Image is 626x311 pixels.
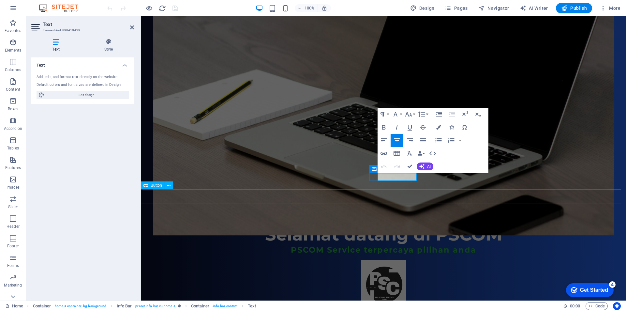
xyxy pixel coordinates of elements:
[378,160,390,173] button: Undo (Ctrl+Z)
[7,263,19,268] p: Forms
[37,74,129,80] div: Add, edit, and format text directly on the website.
[18,7,46,13] div: Get Started
[158,5,166,12] i: Reload page
[158,4,166,12] button: reload
[556,3,592,13] button: Publish
[417,134,429,147] button: Align Justify
[83,39,134,52] h4: Style
[391,147,403,160] button: Insert Table
[445,5,468,11] span: Pages
[117,302,132,310] span: Click to select. Double-click to edit
[404,134,416,147] button: Align Right
[410,5,435,11] span: Design
[561,5,587,11] span: Publish
[31,57,134,69] h4: Text
[295,4,318,12] button: 100%
[408,3,437,13] div: Design (Ctrl+Alt+Y)
[33,302,51,310] span: Click to select. Double-click to edit
[432,134,445,147] button: Unordered List
[8,204,18,210] p: Slider
[212,302,238,310] span: . info-bar-content
[445,134,457,147] button: Ordered List
[563,302,580,310] h6: Session time
[37,91,129,99] button: Edit design
[7,243,19,249] p: Footer
[5,67,21,72] p: Columns
[446,108,458,121] button: Decrease Indent
[408,3,437,13] button: Design
[586,302,608,310] button: Code
[33,302,256,310] nav: breadcrumb
[457,134,463,147] button: Ordered List
[248,302,256,310] span: Click to select. Double-click to edit
[574,303,575,308] span: :
[378,134,390,147] button: Align Left
[47,1,53,8] div: 4
[191,302,209,310] span: Click to select. Double-click to edit
[37,82,129,88] div: Default colors and font sizes are defined in Design.
[134,302,175,310] span: . preset-info-bar-v3-home-4
[613,302,621,310] button: Usercentrics
[472,108,484,121] button: Subscript
[478,5,509,11] span: Navigator
[417,147,426,160] button: Data Bindings
[442,3,470,13] button: Pages
[378,108,390,121] button: Paragraph Format
[458,121,471,134] button: Special Characters
[4,283,22,288] p: Marketing
[391,160,403,173] button: Redo (Ctrl+Shift+Z)
[476,3,512,13] button: Navigator
[417,121,429,134] button: Strikethrough
[520,5,548,11] span: AI Writer
[7,146,19,151] p: Tables
[151,183,162,187] span: Button
[391,121,403,134] button: Italic (Ctrl+I)
[46,91,127,99] span: Edit design
[53,302,106,310] span: . home-4-container .bg-background
[417,163,433,170] button: AI
[5,48,22,53] p: Elements
[43,27,121,33] h3: Element #ed-898410439
[570,302,580,310] span: 00 00
[321,5,327,11] i: On resize automatically adjust zoom level to fit chosen device.
[589,302,605,310] span: Code
[305,4,315,12] h6: 100%
[432,121,445,134] button: Colors
[7,224,20,229] p: Header
[37,4,86,12] img: Editor Logo
[5,28,21,33] p: Favorites
[404,121,416,134] button: Underline (Ctrl+U)
[378,121,390,134] button: Bold (Ctrl+B)
[178,304,181,308] i: This element is a customizable preset
[517,3,551,13] button: AI Writer
[597,3,623,13] button: More
[391,108,403,121] button: Font Family
[427,164,431,168] span: AI
[4,126,22,131] p: Accordion
[5,165,21,170] p: Features
[426,147,439,160] button: HTML
[600,5,620,11] span: More
[8,106,19,112] p: Boxes
[391,134,403,147] button: Align Center
[43,22,134,27] h2: Text
[5,302,23,310] a: Click to cancel selection. Double-click to open Pages
[31,39,83,52] h4: Text
[404,108,416,121] button: Font Size
[7,185,20,190] p: Images
[433,108,445,121] button: Increase Indent
[6,87,20,92] p: Content
[417,108,429,121] button: Line Height
[459,108,471,121] button: Superscript
[145,4,153,12] button: Click here to leave preview mode and continue editing
[404,147,416,160] button: Clear Formatting
[445,121,458,134] button: Icons
[404,160,416,173] button: Confirm (Ctrl+⏎)
[4,3,51,17] div: Get Started 4 items remaining, 20% complete
[378,147,390,160] button: Insert Link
